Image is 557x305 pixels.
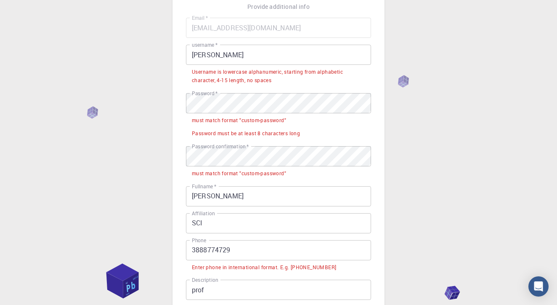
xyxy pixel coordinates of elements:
label: Email [192,14,208,21]
label: username [192,41,217,48]
div: Username is lowercase alphanumeric, starting from alphabetic character, 4-15 length, no spaces [192,68,365,85]
label: Fullname [192,183,216,190]
div: Open Intercom Messenger [528,276,549,297]
div: must match format "custom-password" [192,116,286,125]
p: Provide additional info [247,3,309,11]
label: Affiliation [192,210,215,217]
label: Phone [192,237,206,244]
label: Password [192,90,217,97]
div: must match format "custom-password" [192,169,286,178]
label: Password confirmation [192,143,249,150]
div: Password must be at least 8 characters long [192,129,300,138]
label: Description [192,276,218,284]
div: Enter phone in international format. E.g. [PHONE_NUMBER] [192,263,336,272]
